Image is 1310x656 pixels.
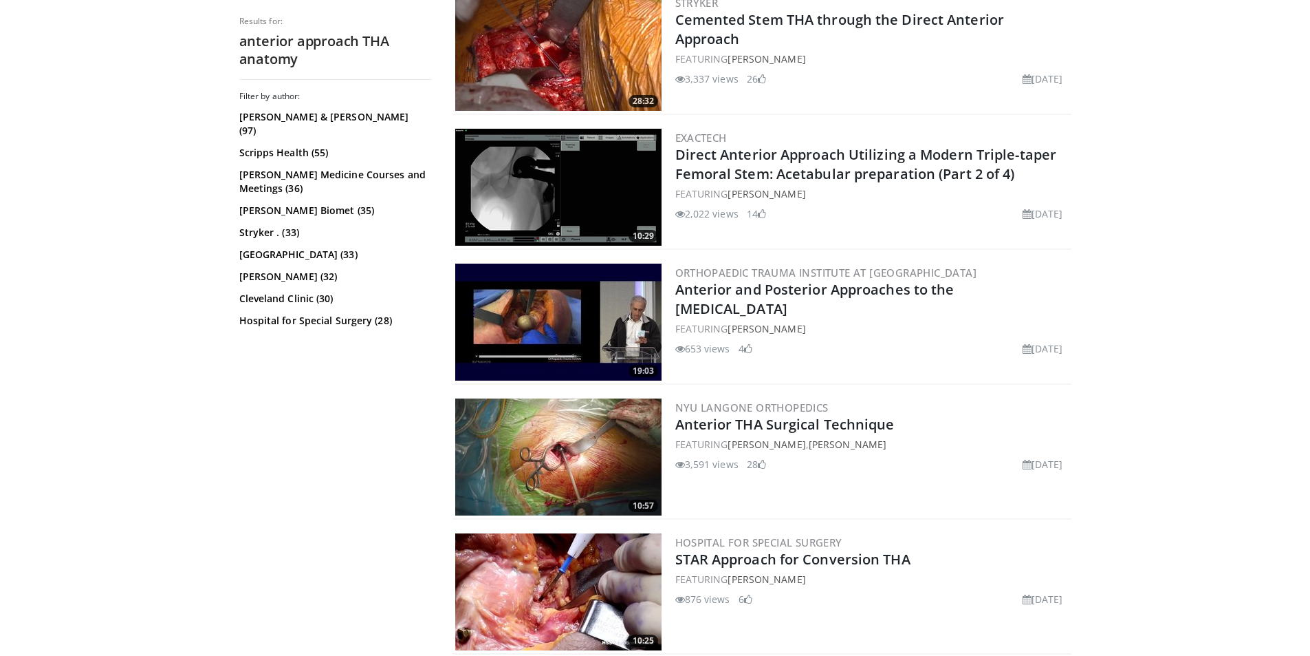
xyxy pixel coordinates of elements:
a: Cleveland Clinic (30) [239,292,428,306]
a: [PERSON_NAME] [728,52,805,65]
a: [PERSON_NAME] Medicine Courses and Meetings (36) [239,168,428,195]
li: 26 [747,72,766,86]
a: Stryker . (33) [239,226,428,240]
li: 28 [747,457,766,472]
a: Cemented Stem THA through the Direct Anterior Approach [675,10,1005,48]
a: 10:57 [455,399,662,516]
li: 6 [739,592,752,606]
img: de4390fa-2684-49f4-9f86-74c8680d4739.300x170_q85_crop-smart_upscale.jpg [455,264,662,381]
img: a016175a-889f-4692-9131-f7ddef75d59f.png.300x170_q85_crop-smart_upscale.png [455,129,662,246]
li: 2,022 views [675,207,739,221]
a: 19:03 [455,264,662,381]
div: FEATURING [675,52,1069,66]
li: 3,337 views [675,72,739,86]
a: [PERSON_NAME] [728,322,805,335]
li: [DATE] [1023,341,1063,356]
span: 10:29 [629,230,658,242]
div: FEATURING [675,572,1069,586]
li: 653 views [675,341,730,356]
a: STAR Approach for Conversion THA [675,550,910,569]
a: Orthopaedic Trauma Institute at [GEOGRAPHIC_DATA] [675,266,977,279]
li: [DATE] [1023,457,1063,472]
span: 28:32 [629,95,658,107]
p: Results for: [239,16,432,27]
div: FEATURING [675,187,1069,201]
li: [DATE] [1023,72,1063,86]
a: 10:29 [455,129,662,246]
a: 10:25 [455,533,662,650]
a: [GEOGRAPHIC_DATA] (33) [239,248,428,262]
li: [DATE] [1023,592,1063,606]
a: Scripps Health (55) [239,146,428,160]
li: 14 [747,207,766,221]
img: 8b3283cb-d7e1-41f9-af2f-58b9f385f64d.300x170_q85_crop-smart_upscale.jpg [455,399,662,516]
a: [PERSON_NAME] [728,573,805,586]
img: e4573f83-0719-476b-9964-9a431345ec19.300x170_q85_crop-smart_upscale.jpg [455,533,662,650]
a: [PERSON_NAME] (32) [239,270,428,284]
a: Hospital for Special Surgery (28) [239,314,428,328]
li: 4 [739,341,752,356]
h3: Filter by author: [239,91,432,102]
a: Exactech [675,131,727,145]
a: [PERSON_NAME] & [PERSON_NAME] (97) [239,110,428,138]
h2: anterior approach THA anatomy [239,32,432,68]
span: 19:03 [629,365,658,377]
a: NYU Langone Orthopedics [675,401,829,414]
a: Anterior THA Surgical Technique [675,415,895,434]
a: Anterior and Posterior Approaches to the [MEDICAL_DATA] [675,280,954,318]
a: [PERSON_NAME] [728,438,805,451]
span: 10:57 [629,500,658,512]
a: [PERSON_NAME] [728,187,805,200]
a: Hospital for Special Surgery [675,536,842,549]
a: Direct Anterior Approach Utilizing a Modern Triple-taper Femoral Stem: Acetabular preparation (Pa... [675,145,1057,183]
div: FEATURING [675,321,1069,336]
a: [PERSON_NAME] Biomet (35) [239,204,428,218]
li: [DATE] [1023,207,1063,221]
span: 10:25 [629,635,658,647]
div: FEATURING , [675,437,1069,452]
a: [PERSON_NAME] [809,438,886,451]
li: 876 views [675,592,730,606]
li: 3,591 views [675,457,739,472]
